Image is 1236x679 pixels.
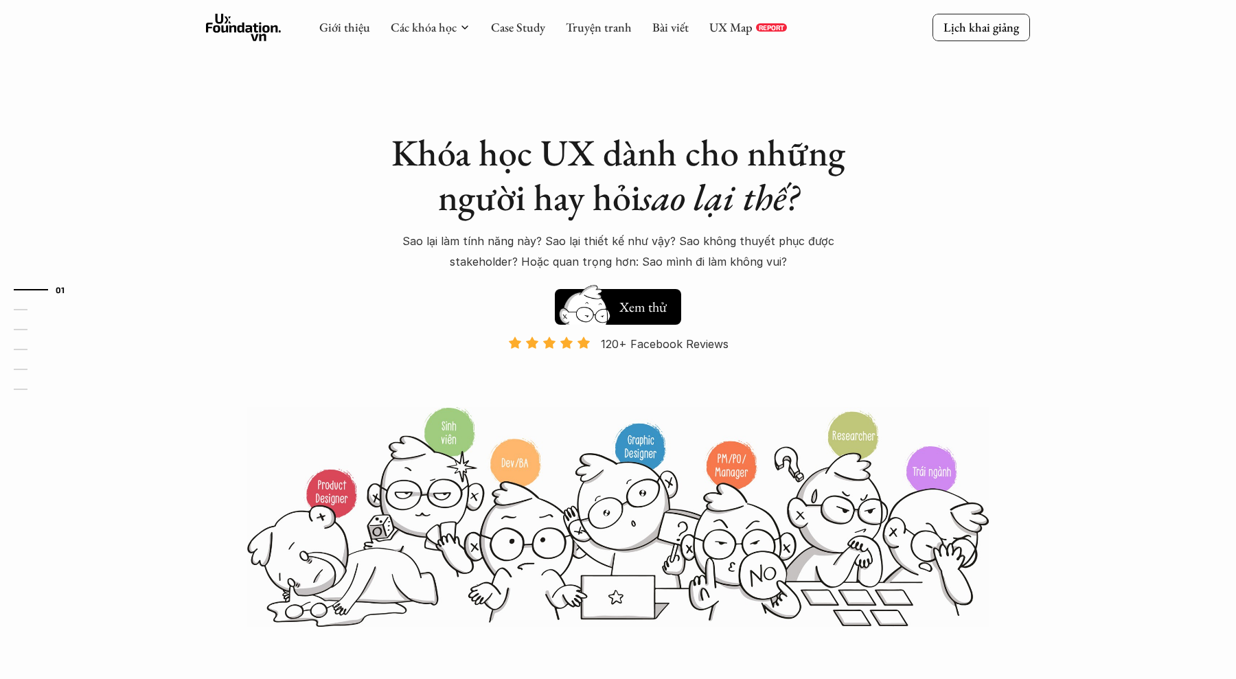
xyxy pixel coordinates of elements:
[555,282,681,325] a: Xem thử
[14,281,79,298] a: 01
[391,19,457,35] a: Các khóa học
[566,19,632,35] a: Truyện tranh
[652,19,689,35] a: Bài viết
[943,19,1019,35] p: Lịch khai giảng
[709,19,753,35] a: UX Map
[601,334,729,354] p: 120+ Facebook Reviews
[319,19,370,35] a: Giới thiệu
[56,285,65,295] strong: 01
[385,231,851,273] p: Sao lại làm tính năng này? Sao lại thiết kế như vậy? Sao không thuyết phục được stakeholder? Hoặc...
[378,130,858,220] h1: Khóa học UX dành cho những người hay hỏi
[932,14,1030,41] a: Lịch khai giảng
[756,23,787,32] a: REPORT
[619,297,667,317] h5: Xem thử
[496,336,740,405] a: 120+ Facebook Reviews
[641,173,799,221] em: sao lại thế?
[759,23,784,32] p: REPORT
[491,19,545,35] a: Case Study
